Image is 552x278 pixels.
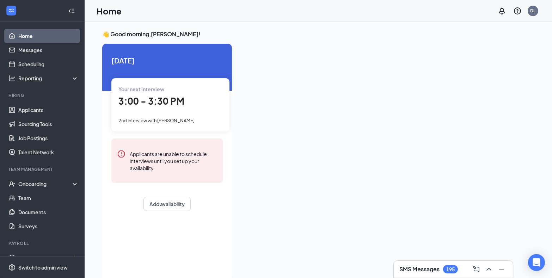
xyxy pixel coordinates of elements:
[485,265,493,273] svg: ChevronUp
[528,254,545,271] div: Open Intercom Messenger
[8,180,16,187] svg: UserCheck
[18,145,79,159] a: Talent Network
[18,43,79,57] a: Messages
[97,5,122,17] h1: Home
[513,7,522,15] svg: QuestionInfo
[18,117,79,131] a: Sourcing Tools
[18,57,79,71] a: Scheduling
[530,8,536,14] div: DL
[18,131,79,145] a: Job Postings
[498,7,506,15] svg: Notifications
[117,150,125,158] svg: Error
[118,86,164,92] span: Your next interview
[471,264,482,275] button: ComposeMessage
[18,75,79,82] div: Reporting
[399,265,440,273] h3: SMS Messages
[8,240,77,246] div: Payroll
[102,30,534,38] h3: 👋 Good morning, [PERSON_NAME] !
[143,197,191,211] button: Add availability
[496,264,507,275] button: Minimize
[18,251,79,265] a: PayrollCrown
[497,265,506,273] svg: Minimize
[18,264,68,271] div: Switch to admin view
[8,75,16,82] svg: Analysis
[118,118,195,123] span: 2nd Interview with [PERSON_NAME]
[8,166,77,172] div: Team Management
[18,103,79,117] a: Applicants
[18,180,73,187] div: Onboarding
[18,219,79,233] a: Surveys
[130,150,217,172] div: Applicants are unable to schedule interviews until you set up your availability.
[118,95,184,107] span: 3:00 - 3:30 PM
[68,7,75,14] svg: Collapse
[446,266,455,272] div: 195
[18,29,79,43] a: Home
[18,191,79,205] a: Team
[483,264,495,275] button: ChevronUp
[111,55,223,66] span: [DATE]
[8,264,16,271] svg: Settings
[18,205,79,219] a: Documents
[8,7,15,14] svg: WorkstreamLogo
[472,265,480,273] svg: ComposeMessage
[8,92,77,98] div: Hiring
